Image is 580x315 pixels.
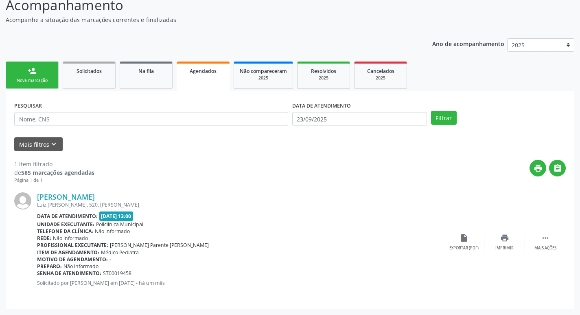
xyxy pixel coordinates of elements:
[240,75,287,81] div: 2025
[530,160,546,176] button: print
[37,213,98,220] b: Data de atendimento:
[49,140,58,149] i: keyboard_arrow_down
[14,137,63,152] button: Mais filtroskeyboard_arrow_down
[14,99,42,112] label: PESQUISAR
[37,280,444,286] p: Solicitado por [PERSON_NAME] em [DATE] - há um mês
[99,211,134,221] span: [DATE] 13:00
[110,242,209,249] span: [PERSON_NAME] Parente [PERSON_NAME]
[37,249,99,256] b: Item de agendamento:
[95,228,130,235] span: Não informado
[549,160,566,176] button: 
[37,221,94,228] b: Unidade executante:
[14,192,31,209] img: img
[303,75,344,81] div: 2025
[360,75,401,81] div: 2025
[541,233,550,242] i: 
[292,112,427,126] input: Selecione um intervalo
[103,270,131,277] span: ST00019458
[431,111,457,125] button: Filtrar
[553,164,562,173] i: 
[37,256,108,263] b: Motivo de agendamento:
[63,263,98,270] span: Não informado
[21,169,94,176] strong: 585 marcações agendadas
[77,68,102,75] span: Solicitados
[534,245,556,251] div: Mais ações
[37,228,93,235] b: Telefone da clínica:
[37,270,101,277] b: Senha de atendimento:
[6,15,404,24] p: Acompanhe a situação das marcações correntes e finalizadas
[37,201,444,208] div: Luíz [PERSON_NAME], 520, [PERSON_NAME]
[37,242,108,249] b: Profissional executante:
[37,263,62,270] b: Preparo:
[12,77,53,84] div: Nova marcação
[109,256,111,263] span: -
[28,66,37,75] div: person_add
[367,68,394,75] span: Cancelados
[37,235,51,242] b: Rede:
[101,249,139,256] span: Médico Pediatra
[311,68,336,75] span: Resolvidos
[14,112,288,126] input: Nome, CNS
[495,245,514,251] div: Imprimir
[292,99,351,112] label: DATA DE ATENDIMENTO
[53,235,88,242] span: Não informado
[534,164,543,173] i: print
[449,245,479,251] div: Exportar (PDF)
[460,233,468,242] i: insert_drive_file
[14,160,94,168] div: 1 item filtrado
[37,192,95,201] a: [PERSON_NAME]
[14,177,94,184] div: Página 1 de 1
[240,68,287,75] span: Não compareceram
[138,68,154,75] span: Na fila
[432,38,504,48] p: Ano de acompanhamento
[190,68,217,75] span: Agendados
[500,233,509,242] i: print
[14,168,94,177] div: de
[96,221,143,228] span: Policlinica Municipal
